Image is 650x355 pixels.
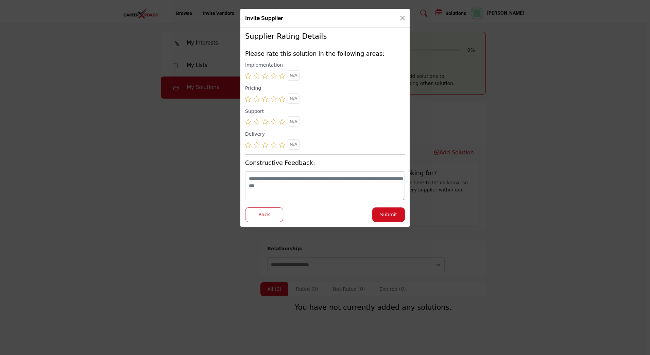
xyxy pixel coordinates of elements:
[290,119,297,124] span: N/A
[290,96,297,101] span: N/A
[245,50,405,57] h5: Please rate this solution in the following areas:
[245,32,327,41] h4: Supplier Rating Details
[290,142,297,147] span: N/A
[245,62,405,68] h6: How would you rate their implementation?
[245,85,405,91] h6: How would you rate their pricing?
[245,131,405,137] h6: How would you rate their delivery?
[290,73,297,78] span: N/A
[245,14,283,22] h1: Invite Supplier
[245,159,405,167] h5: Constructive Feedback:
[398,13,407,23] button: Close
[245,207,283,222] button: Back
[245,108,405,114] h6: How would you rate their support?
[372,207,405,222] button: Submit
